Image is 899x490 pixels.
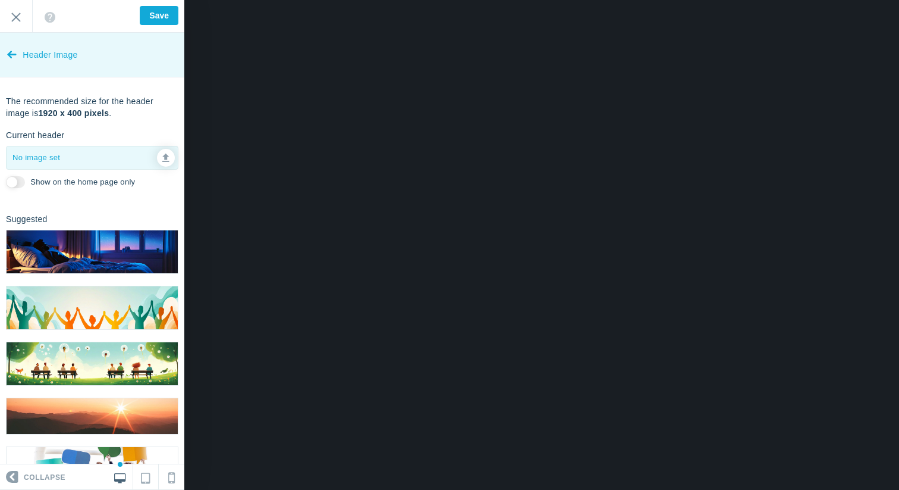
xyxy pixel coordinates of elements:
[7,286,178,329] img: AI_header_2.jpg
[23,33,77,77] span: Header Image
[140,6,178,25] input: Save
[39,108,109,118] b: 1920 x 400 pixels
[6,215,48,224] h6: Suggested
[6,95,178,119] p: The recommended size for the header image is .
[7,342,178,385] img: AI_header_3.jpg
[7,230,178,273] img: AI_header_1.jpg
[30,177,135,188] label: Show on the home page only
[6,131,64,140] h6: Current header
[7,398,178,434] img: header_image_1.webp
[24,465,65,490] span: Collapse
[7,447,178,483] img: header_image_2.webp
